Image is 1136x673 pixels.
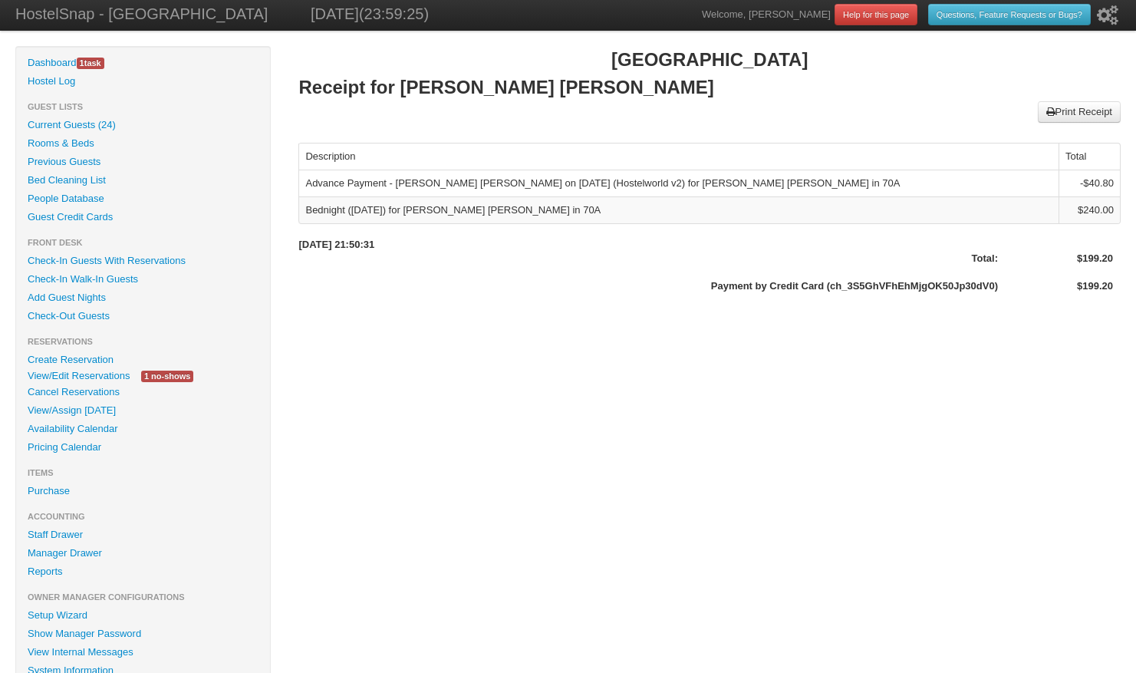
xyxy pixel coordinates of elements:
td: Advance Payment - [PERSON_NAME] [PERSON_NAME] on [DATE] (Hostelworld v2) for [PERSON_NAME] [PERSO... [298,170,1058,196]
a: Add Guest Nights [16,289,270,307]
a: Purchase [16,482,270,500]
li: Accounting [16,507,270,526]
a: Create Reservation [16,351,270,369]
a: Show Manager Password [16,625,270,643]
a: Pricing Calendar [16,438,270,457]
a: Rooms & Beds [16,134,270,153]
a: View/Assign [DATE] [16,401,270,420]
a: View Internal Messages [16,643,270,661]
span: 1 no-shows [141,371,193,382]
div: $240.00 [1065,203,1114,217]
a: Cancel Reservations [16,383,270,401]
td: Total [1059,144,1120,170]
li: Items [16,464,270,482]
li: Guest Lists [16,97,270,116]
div: $199.20 $199.20 [1021,252,1113,293]
a: Staff Drawer [16,526,270,544]
a: Check-In Guests With Reservations [16,252,270,270]
a: Guest Credit Cards [16,208,270,226]
a: People Database [16,190,270,208]
li: Reservations [16,332,270,351]
a: Print Receipt [1038,101,1121,123]
div: -$40.80 [1065,176,1114,190]
span: 1 [80,58,84,68]
td: Bednight ([DATE]) for [PERSON_NAME] [PERSON_NAME] in 70A [298,196,1058,223]
b: [DATE] 21:50:31 [298,239,374,250]
a: Reports [16,562,270,581]
a: Check-Out Guests [16,307,270,325]
a: 1 no-shows [130,368,205,384]
a: Check-In Walk-In Guests [16,270,270,289]
a: Manager Drawer [16,544,270,562]
a: Bed Cleaning List [16,171,270,190]
span: (23:59:25) [359,5,429,22]
i: Setup Wizard [1097,5,1118,25]
span: task [77,58,104,69]
a: Dashboard1task [16,54,270,72]
h2: [GEOGRAPHIC_DATA] [298,46,1121,74]
h2: Receipt for [PERSON_NAME] [PERSON_NAME] [298,74,1121,101]
a: Questions, Feature Requests or Bugs? [928,4,1091,25]
a: Setup Wizard [16,606,270,625]
a: Hostel Log [16,72,270,91]
div: Total: Payment by Credit Card (ch_3S5GhVFhEhMjgOK50Jp30dV0) [711,252,998,293]
li: Front Desk [16,233,270,252]
a: Previous Guests [16,153,270,171]
td: Description [298,144,1058,170]
a: View/Edit Reservations [16,368,141,384]
a: Current Guests (24) [16,116,270,134]
a: Availability Calendar [16,420,270,438]
a: Help for this page [835,4,917,25]
li: Owner Manager Configurations [16,588,270,606]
